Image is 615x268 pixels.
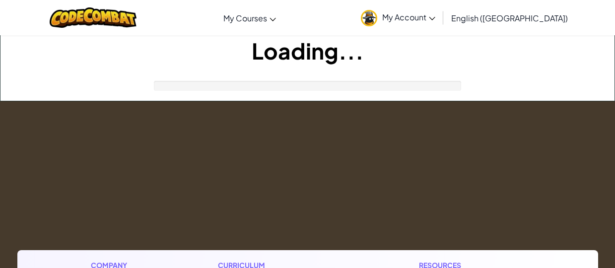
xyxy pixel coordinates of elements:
span: My Courses [223,13,267,23]
span: English ([GEOGRAPHIC_DATA]) [451,13,568,23]
a: English ([GEOGRAPHIC_DATA]) [446,4,573,31]
a: My Courses [218,4,281,31]
span: My Account [382,12,435,22]
img: avatar [361,10,377,26]
h1: Loading... [0,35,615,66]
img: CodeCombat logo [50,7,137,28]
a: My Account [356,2,440,33]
